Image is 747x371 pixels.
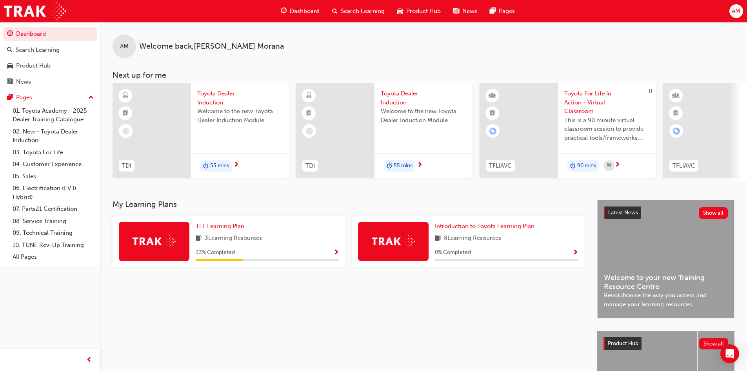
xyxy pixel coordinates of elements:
a: 02. New - Toyota Dealer Induction [9,126,97,146]
span: Product Hub [406,7,441,16]
span: next-icon [233,162,239,169]
a: pages-iconPages [483,3,521,19]
span: News [462,7,477,16]
span: duration-icon [203,161,209,171]
span: 55 mins [210,161,229,170]
span: book-icon [196,234,202,243]
a: Search Learning [3,43,97,57]
a: 0TFLIAVCToyota For Life In Action - Virtual ClassroomThis is a 90 minute virtual classroom sessio... [480,83,656,178]
img: Trak [372,235,415,247]
span: 3 Learning Resources [205,234,262,243]
button: Pages [3,90,97,105]
a: Latest NewsShow allWelcome to your new Training Resource CentreRevolutionise the way you access a... [597,200,734,318]
span: booktick-icon [490,108,495,119]
span: Show Progress [333,249,339,256]
a: Latest NewsShow all [604,207,728,219]
span: pages-icon [490,6,496,16]
span: 8 Learning Resources [444,234,501,243]
span: TFLIAVC [672,161,695,170]
span: news-icon [453,6,459,16]
a: search-iconSearch Learning [326,3,391,19]
div: Open Intercom Messenger [720,344,739,363]
span: Show Progress [573,249,578,256]
span: 55 mins [394,161,413,170]
span: learningResourceType_ELEARNING-icon [306,91,312,101]
span: booktick-icon [123,108,128,119]
span: car-icon [7,62,13,69]
span: 0 % Completed [435,248,471,257]
a: News [3,75,97,89]
span: AM [732,7,740,16]
img: Trak [133,235,176,247]
button: Show all [699,207,728,219]
span: Toyota Dealer Induction [381,89,466,107]
a: All Pages [9,251,97,263]
span: Toyota For Life In Action - Virtual Classroom [564,89,650,116]
span: learningResourceType_ELEARNING-icon [123,91,128,101]
span: news-icon [7,79,13,86]
a: Dashboard [3,27,97,41]
span: Toyota Dealer Induction [197,89,283,107]
span: learningRecordVerb_NONE-icon [306,128,313,135]
button: AM [729,4,743,18]
h3: My Learning Plans [113,200,585,209]
span: Welcome to your new Training Resource Centre [604,273,728,291]
div: Pages [16,93,32,102]
a: 03. Toyota For Life [9,146,97,159]
a: 10. TUNE Rev-Up Training [9,239,97,251]
a: car-iconProduct Hub [391,3,447,19]
span: prev-icon [86,355,92,365]
span: TDI [305,161,315,170]
span: booktick-icon [673,108,679,119]
span: AM [120,42,129,51]
span: search-icon [7,47,13,54]
span: car-icon [397,6,403,16]
span: Welcome to the new Toyota Dealer Induction Module. [381,107,466,124]
span: calendar-icon [607,161,611,171]
a: TDIToyota Dealer InductionWelcome to the new Toyota Dealer Induction Module.duration-icon55 mins [113,83,289,178]
a: 09. Technical Training [9,227,97,239]
span: Revolutionise the way you access and manage your learning resources. [604,291,728,309]
div: News [16,77,31,86]
div: Product Hub [16,61,51,70]
span: Introduction to Toyota Learning Plan [435,223,534,230]
span: learningRecordVerb_ENROLL-icon [673,128,680,135]
a: 05. Sales [9,170,97,183]
a: news-iconNews [447,3,483,19]
a: Introduction to Toyota Learning Plan [435,222,538,231]
a: Product HubShow all [603,337,728,350]
a: guage-iconDashboard [274,3,326,19]
h3: Next up for me [100,71,747,80]
span: Welcome back , [PERSON_NAME] Morana [139,42,284,51]
a: Product Hub [3,58,97,73]
a: 04. Customer Experience [9,158,97,170]
span: guage-icon [7,31,13,38]
span: This is a 90 minute virtual classroom session to provide practical tools/frameworks, behaviours a... [564,116,650,143]
span: Search Learning [341,7,385,16]
span: search-icon [332,6,338,16]
span: TFLIAVC [489,161,512,170]
span: booktick-icon [306,108,312,119]
a: 07. Parts21 Certification [9,203,97,215]
span: Latest News [608,209,638,216]
span: guage-icon [281,6,287,16]
span: Dashboard [290,7,320,16]
span: duration-icon [387,161,392,171]
span: next-icon [614,162,620,169]
span: up-icon [88,93,94,103]
span: learningRecordVerb_NONE-icon [122,128,129,135]
button: Show Progress [333,248,339,258]
a: 01. Toyota Academy - 2025 Dealer Training Catalogue [9,105,97,126]
a: 08. Service Training [9,215,97,227]
a: 06. Electrification (EV & Hybrid) [9,182,97,203]
span: 0 [649,88,652,95]
div: Search Learning [16,46,60,55]
span: Product Hub [608,340,638,347]
span: learningRecordVerb_ENROLL-icon [489,128,496,135]
img: Trak [4,2,66,20]
span: Welcome to the new Toyota Dealer Induction Module. [197,107,283,124]
span: Pages [499,7,515,16]
span: next-icon [417,162,423,169]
